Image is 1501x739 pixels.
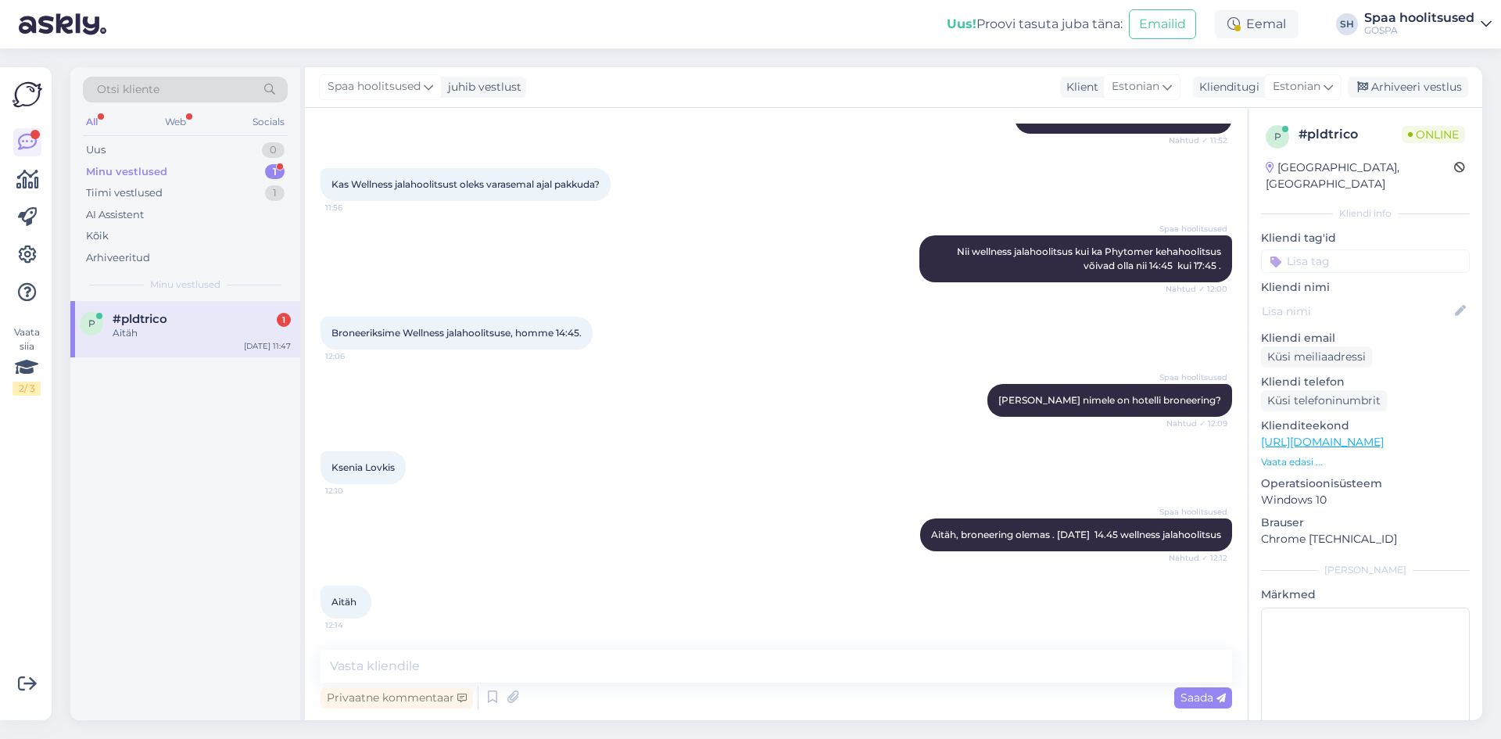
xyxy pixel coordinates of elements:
div: Aitäh [113,326,291,340]
div: [GEOGRAPHIC_DATA], [GEOGRAPHIC_DATA] [1266,160,1454,192]
span: Spaa hoolitsused [1159,371,1227,383]
div: [PERSON_NAME] [1261,563,1470,577]
p: Vaata edasi ... [1261,455,1470,469]
div: Tiimi vestlused [86,185,163,201]
div: Vaata siia [13,325,41,396]
span: #pldtrico [113,312,167,326]
span: Spaa hoolitsused [1159,506,1227,518]
p: Kliendi nimi [1261,279,1470,296]
div: juhib vestlust [442,79,521,95]
div: AI Assistent [86,207,144,223]
div: Kõik [86,228,109,244]
span: Aitäh, broneering olemas . [DATE] 14.45 wellness jalahoolitsus [931,529,1221,540]
span: Nähtud ✓ 12:12 [1169,552,1227,564]
div: Privaatne kommentaar [321,687,473,709]
p: Kliendi email [1261,330,1470,346]
p: Klienditeekond [1261,418,1470,434]
div: Kliendi info [1261,206,1470,221]
span: Nähtud ✓ 12:00 [1166,283,1227,295]
a: [URL][DOMAIN_NAME] [1261,435,1384,449]
span: Minu vestlused [150,278,220,292]
div: SH [1336,13,1358,35]
span: Spaa hoolitsused [328,78,421,95]
p: Chrome [TECHNICAL_ID] [1261,531,1470,547]
span: 11:56 [325,202,384,213]
div: Arhiveeritud [86,250,150,266]
span: p [1274,131,1281,142]
div: All [83,112,101,132]
p: Windows 10 [1261,492,1470,508]
div: Klient [1060,79,1098,95]
span: Nähtud ✓ 11:52 [1169,135,1227,146]
span: [PERSON_NAME] nimele on hotelli broneering? [998,394,1221,406]
span: Nähtud ✓ 12:09 [1166,418,1227,429]
div: GOSPA [1364,24,1474,37]
span: Online [1402,126,1465,143]
span: Saada [1180,691,1226,705]
b: Uus! [947,16,976,31]
div: Eemal [1215,10,1299,38]
div: 0 [262,142,285,158]
p: Märkmed [1261,587,1470,603]
div: Klienditugi [1193,79,1259,95]
span: 12:10 [325,485,384,497]
span: Kas Wellness jalahoolitsust oleks varasemal ajal pakkuda? [331,178,600,190]
span: Nii wellness jalahoolitsus kui ka Phytomer kehahoolitsus võivad olla nii 14:45 kui 17:45 . [957,246,1226,271]
span: Estonian [1112,78,1159,95]
div: 2 / 3 [13,382,41,396]
div: # pldtrico [1299,125,1402,144]
input: Lisa tag [1261,249,1470,273]
div: [DATE] 11:47 [244,340,291,352]
p: Brauser [1261,515,1470,531]
div: Web [162,112,189,132]
p: Kliendi tag'id [1261,230,1470,246]
button: Emailid [1129,9,1196,39]
span: 12:06 [325,350,384,362]
div: Küsi meiliaadressi [1261,346,1372,368]
span: Spaa hoolitsused [1159,223,1227,235]
p: Kliendi telefon [1261,374,1470,390]
span: Estonian [1273,78,1320,95]
div: Spaa hoolitsused [1364,12,1474,24]
span: Broneeriksime Wellness jalahoolitsuse, homme 14:45. [331,327,582,339]
span: 12:14 [325,619,384,631]
span: p [88,317,95,329]
span: Ksenia Lovkis [331,461,395,473]
div: Socials [249,112,288,132]
div: Proovi tasuta juba täna: [947,15,1123,34]
div: 1 [265,185,285,201]
span: Aitäh [331,596,356,608]
div: Uus [86,142,106,158]
div: Minu vestlused [86,164,167,180]
input: Lisa nimi [1262,303,1452,320]
img: Askly Logo [13,80,42,109]
div: Küsi telefoninumbrit [1261,390,1387,411]
div: 1 [265,164,285,180]
div: Arhiveeri vestlus [1348,77,1468,98]
p: Operatsioonisüsteem [1261,475,1470,492]
a: Spaa hoolitsusedGOSPA [1364,12,1492,37]
div: 1 [277,313,291,327]
span: Otsi kliente [97,81,159,98]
